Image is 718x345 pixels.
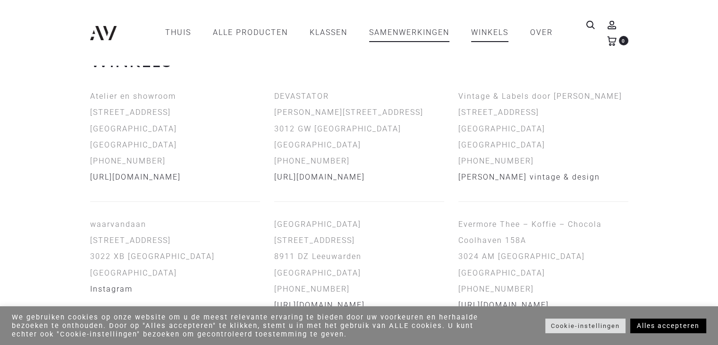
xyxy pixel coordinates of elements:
font: [GEOGRAPHIC_DATA] [458,124,545,133]
a: Alles accepteren [630,319,706,333]
font: [GEOGRAPHIC_DATA] [274,268,361,277]
font: Vintage & Labels door [PERSON_NAME] [458,92,622,101]
a: [URL][DOMAIN_NAME] [274,301,365,310]
font: [PERSON_NAME][STREET_ADDRESS] [274,108,423,117]
font: Cookie-instellingen [551,322,620,329]
a: WINKELS [471,25,508,41]
a: KLASSEN [310,25,347,41]
font: We gebruiken cookies op onze website om u de meest relevante ervaring te bieden door uw voorkeure... [12,313,478,338]
font: OVER [530,28,553,37]
font: Evermore Thee – Koffie – Chocola [458,220,602,229]
font: Alles accepteren [637,322,700,329]
font: 0 [622,38,625,43]
font: [STREET_ADDRESS] [90,108,171,117]
font: [GEOGRAPHIC_DATA] [274,140,361,149]
a: Instagram [90,285,133,293]
font: [GEOGRAPHIC_DATA] [90,140,177,149]
font: 8911 DZ Leeuwarden [274,252,362,261]
font: Thuis [165,28,191,37]
font: [PHONE_NUMBER] [458,156,534,165]
font: [GEOGRAPHIC_DATA] [90,268,177,277]
a: [URL][DOMAIN_NAME] [274,172,365,181]
a: Thuis [165,25,191,41]
a: Alle producten [213,25,288,41]
font: [PHONE_NUMBER] [274,156,350,165]
font: [GEOGRAPHIC_DATA] [90,124,177,133]
font: DEVASTATOR [274,92,329,101]
font: waarvandaan [90,220,146,229]
font: 3022 XB [GEOGRAPHIC_DATA] [90,252,215,261]
font: [PHONE_NUMBER] [458,285,534,293]
font: SAMENWERKINGEN [369,28,449,37]
font: Coolhaven 158A [458,236,526,245]
font: [PHONE_NUMBER] [274,285,350,293]
a: [URL][DOMAIN_NAME] [90,172,181,181]
a: [URL][DOMAIN_NAME] [458,301,549,310]
a: [PERSON_NAME] vintage & design [458,172,600,181]
font: [STREET_ADDRESS] [458,108,539,117]
font: [GEOGRAPHIC_DATA] [458,140,545,149]
font: [GEOGRAPHIC_DATA] [274,220,361,229]
font: 3024 AM [GEOGRAPHIC_DATA] [458,252,585,261]
font: KLASSEN [310,28,347,37]
a: Cookie-instellingen [545,319,625,333]
a: OVER [530,25,553,41]
a: SAMENWERKINGEN [369,25,449,41]
font: [STREET_ADDRESS] [90,236,171,245]
font: [PHONE_NUMBER] [90,156,166,165]
font: Atelier en showroom [90,92,176,101]
font: [STREET_ADDRESS] [274,236,355,245]
font: Alle producten [213,28,288,37]
font: [GEOGRAPHIC_DATA] [458,268,545,277]
font: WINKELS [471,28,508,37]
a: 0 [607,36,617,45]
font: 3012 GW [GEOGRAPHIC_DATA] [274,124,401,133]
